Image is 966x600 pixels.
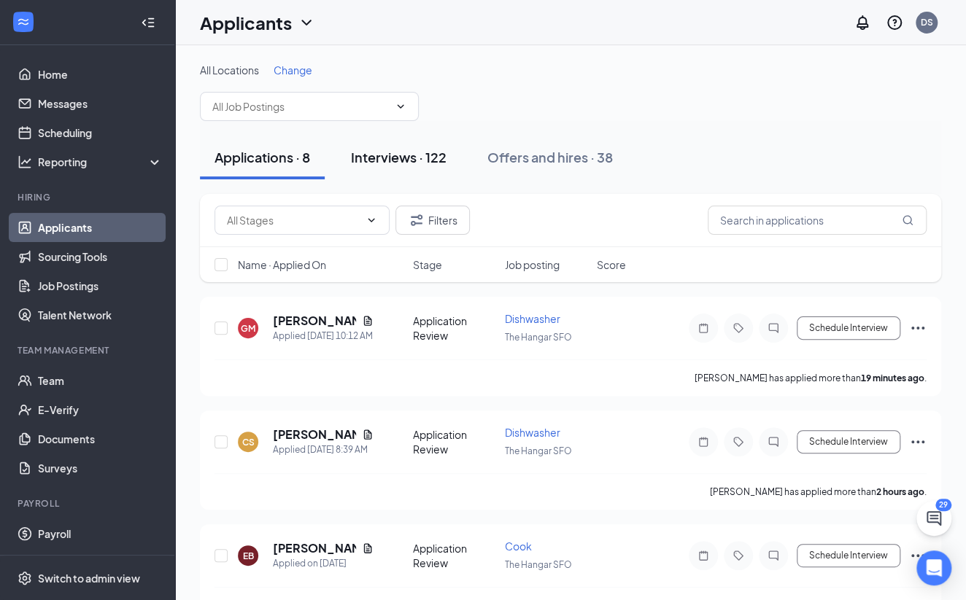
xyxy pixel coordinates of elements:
[38,571,140,585] div: Switch to admin view
[797,430,900,453] button: Schedule Interview
[351,148,447,166] div: Interviews · 122
[695,372,927,384] p: [PERSON_NAME] has applied more than .
[273,329,374,343] div: Applied [DATE] 10:12 AM
[695,322,712,334] svg: Note
[695,550,712,561] svg: Note
[18,191,160,203] div: Hiring
[238,257,326,272] span: Name · Applied On
[395,206,470,235] button: Filter Filters
[38,271,163,300] a: Job Postings
[362,542,374,554] svg: Document
[241,322,255,335] div: GM
[413,257,442,272] span: Stage
[38,213,163,242] a: Applicants
[243,550,254,562] div: EB
[38,155,163,169] div: Reporting
[710,486,927,498] p: [PERSON_NAME] has applied more than .
[227,212,360,228] input: All Stages
[921,16,933,28] div: DS
[909,547,927,564] svg: Ellipses
[730,550,747,561] svg: Tag
[935,499,951,511] div: 29
[18,497,160,510] div: Payroll
[708,206,927,235] input: Search in applications
[505,539,532,553] span: Cook
[212,98,389,114] input: All Job Postings
[38,395,163,424] a: E-Verify
[597,257,626,272] span: Score
[505,257,560,272] span: Job posting
[730,322,747,334] svg: Tag
[909,433,927,451] svg: Ellipses
[413,541,496,570] div: Application Review
[298,14,315,31] svg: ChevronDown
[797,316,900,340] button: Schedule Interview
[38,424,163,453] a: Documents
[362,429,374,440] svg: Document
[215,148,310,166] div: Applications · 8
[886,14,903,31] svg: QuestionInfo
[16,15,31,29] svg: WorkstreamLogo
[18,571,32,585] svg: Settings
[765,550,782,561] svg: ChatInactive
[861,373,924,383] b: 19 minutes ago
[273,556,374,571] div: Applied on [DATE]
[909,319,927,337] svg: Ellipses
[730,436,747,448] svg: Tag
[38,118,163,147] a: Scheduling
[695,436,712,448] svg: Note
[413,427,496,456] div: Application Review
[273,443,374,457] div: Applied [DATE] 8:39 AM
[38,300,163,330] a: Talent Network
[505,559,572,570] span: The Hangar SFO
[38,242,163,271] a: Sourcing Tools
[916,501,951,536] button: ChatActive
[876,486,924,497] b: 2 hours ago
[366,214,377,226] svg: ChevronDown
[273,426,356,443] h5: [PERSON_NAME]
[38,89,163,118] a: Messages
[395,101,406,112] svg: ChevronDown
[200,63,259,77] span: All Locations
[413,313,496,343] div: Application Review
[38,60,163,89] a: Home
[854,14,871,31] svg: Notifications
[765,322,782,334] svg: ChatInactive
[273,313,356,329] h5: [PERSON_NAME]
[38,453,163,483] a: Surveys
[242,436,255,448] div: CS
[38,548,163,577] a: Reports
[487,148,613,166] div: Offers and hires · 38
[408,211,425,229] svg: Filter
[18,155,32,169] svg: Analysis
[505,312,560,325] span: Dishwasher
[141,15,155,30] svg: Collapse
[505,426,560,439] span: Dishwasher
[505,332,572,343] span: The Hangar SFO
[925,510,943,527] svg: ChatActive
[505,445,572,456] span: The Hangar SFO
[362,315,374,327] svg: Document
[765,436,782,448] svg: ChatInactive
[38,519,163,548] a: Payroll
[916,550,951,585] div: Open Intercom Messenger
[902,214,913,226] svg: MagnifyingGlass
[200,10,292,35] h1: Applicants
[273,540,356,556] h5: [PERSON_NAME]
[274,63,312,77] span: Change
[797,544,900,567] button: Schedule Interview
[38,366,163,395] a: Team
[18,344,160,357] div: Team Management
